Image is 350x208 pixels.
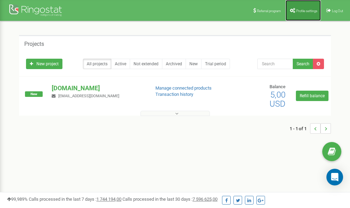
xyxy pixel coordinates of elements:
[326,169,343,185] div: Open Intercom Messenger
[186,59,202,69] a: New
[270,84,285,89] span: Balance
[155,85,212,91] a: Manage connected products
[257,59,293,69] input: Search
[26,59,62,69] a: New project
[58,94,119,98] span: [EMAIL_ADDRESS][DOMAIN_NAME]
[130,59,162,69] a: Not extended
[7,197,28,202] span: 99,989%
[193,197,217,202] u: 7 596 625,00
[52,84,144,93] p: [DOMAIN_NAME]
[332,9,343,13] span: Log Out
[24,41,44,47] h5: Projects
[155,92,193,97] a: Transaction history
[111,59,130,69] a: Active
[162,59,186,69] a: Archived
[25,91,43,97] span: New
[270,90,285,109] span: 5,00 USD
[122,197,217,202] span: Calls processed in the last 30 days :
[293,59,313,69] button: Search
[296,9,317,13] span: Profile settings
[257,9,281,13] span: Referral program
[29,197,121,202] span: Calls processed in the last 7 days :
[296,91,328,101] a: Refill balance
[83,59,111,69] a: All projects
[201,59,230,69] a: Trial period
[290,116,331,141] nav: ...
[290,123,310,134] span: 1 - 1 of 1
[96,197,121,202] u: 1 744 194,00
